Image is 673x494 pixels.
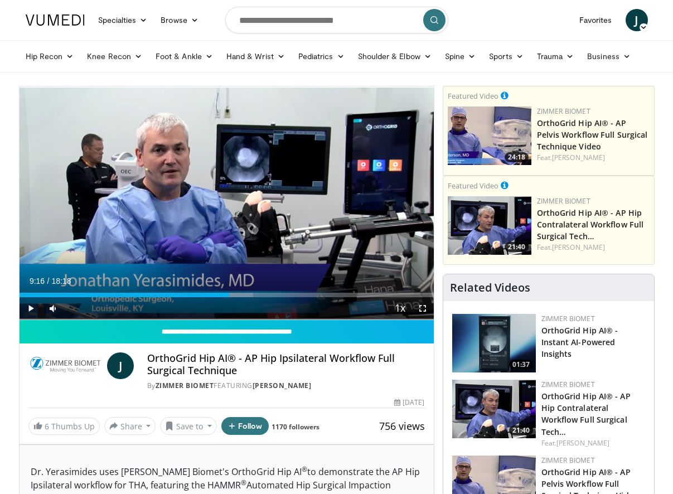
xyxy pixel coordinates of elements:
div: Feat. [541,438,645,448]
a: J [626,9,648,31]
a: Spine [438,45,482,67]
button: Play [20,297,42,319]
a: OrthoGrid Hip AI® - AP Pelvis Workflow Full Surgical Technique Video [537,118,648,152]
h4: OrthoGrid Hip AI® - AP Hip Ipsilateral Workflow Full Surgical Technique [147,352,425,376]
button: Save to [160,417,217,435]
span: 756 views [379,419,425,433]
a: Zimmer Biomet [541,456,595,465]
img: VuMedi Logo [26,14,85,26]
span: 01:37 [509,360,533,370]
div: [DATE] [394,398,424,408]
a: 21:40 [452,380,536,438]
span: 6 [45,421,49,432]
video-js: Video Player [20,86,434,320]
a: [PERSON_NAME] [556,438,609,448]
a: [PERSON_NAME] [552,243,605,252]
button: Playback Rate [389,297,411,319]
a: [PERSON_NAME] [253,381,312,390]
a: 1170 followers [272,422,319,432]
a: 24:18 [448,106,531,165]
a: Browse [154,9,205,31]
img: 96a9cbbb-25ee-4404-ab87-b32d60616ad7.150x105_q85_crop-smart_upscale.jpg [452,380,536,438]
sup: ® [302,464,307,474]
a: OrthoGrid Hip AI® - AP Hip Contralateral Workflow Full Surgical Tech… [537,207,644,241]
sup: ® [241,478,246,487]
a: Favorites [573,9,619,31]
a: [PERSON_NAME] [552,153,605,162]
a: Business [580,45,637,67]
a: Hand & Wrist [220,45,292,67]
img: 96a9cbbb-25ee-4404-ab87-b32d60616ad7.150x105_q85_crop-smart_upscale.jpg [448,196,531,255]
span: 21:40 [509,425,533,435]
a: Trauma [530,45,581,67]
img: 51d03d7b-a4ba-45b7-9f92-2bfbd1feacc3.150x105_q85_crop-smart_upscale.jpg [452,314,536,372]
img: c80c1d29-5d08-4b57-b833-2b3295cd5297.150x105_q85_crop-smart_upscale.jpg [448,106,531,165]
input: Search topics, interventions [225,7,448,33]
span: / [47,277,50,285]
div: By FEATURING [147,381,425,391]
button: Follow [221,417,269,435]
img: Zimmer Biomet [28,352,103,379]
div: Feat. [537,243,650,253]
a: Zimmer Biomet [156,381,214,390]
a: Knee Recon [80,45,149,67]
small: Featured Video [448,181,498,191]
a: Specialties [91,9,154,31]
span: 18:18 [51,277,71,285]
span: 21:40 [505,242,529,252]
a: J [107,352,134,379]
button: Fullscreen [411,297,434,319]
a: 01:37 [452,314,536,372]
a: 6 Thumbs Up [28,418,100,435]
button: Mute [42,297,64,319]
a: Zimmer Biomet [541,314,595,323]
a: Hip Recon [19,45,81,67]
a: Pediatrics [292,45,351,67]
span: 9:16 [30,277,45,285]
a: Foot & Ankle [149,45,220,67]
a: Zimmer Biomet [537,196,590,206]
a: OrthoGrid Hip AI® - AP Hip Contralateral Workflow Full Surgical Tech… [541,391,631,437]
span: 24:18 [505,152,529,162]
button: Share [104,417,156,435]
a: Sports [482,45,530,67]
a: Zimmer Biomet [537,106,590,116]
h4: Related Videos [450,281,530,294]
small: Featured Video [448,91,498,101]
div: Progress Bar [20,293,434,297]
a: Shoulder & Elbow [351,45,438,67]
a: 21:40 [448,196,531,255]
a: OrthoGrid Hip AI® - Instant AI-Powered Insights [541,325,618,359]
a: Zimmer Biomet [541,380,595,389]
div: Feat. [537,153,650,163]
